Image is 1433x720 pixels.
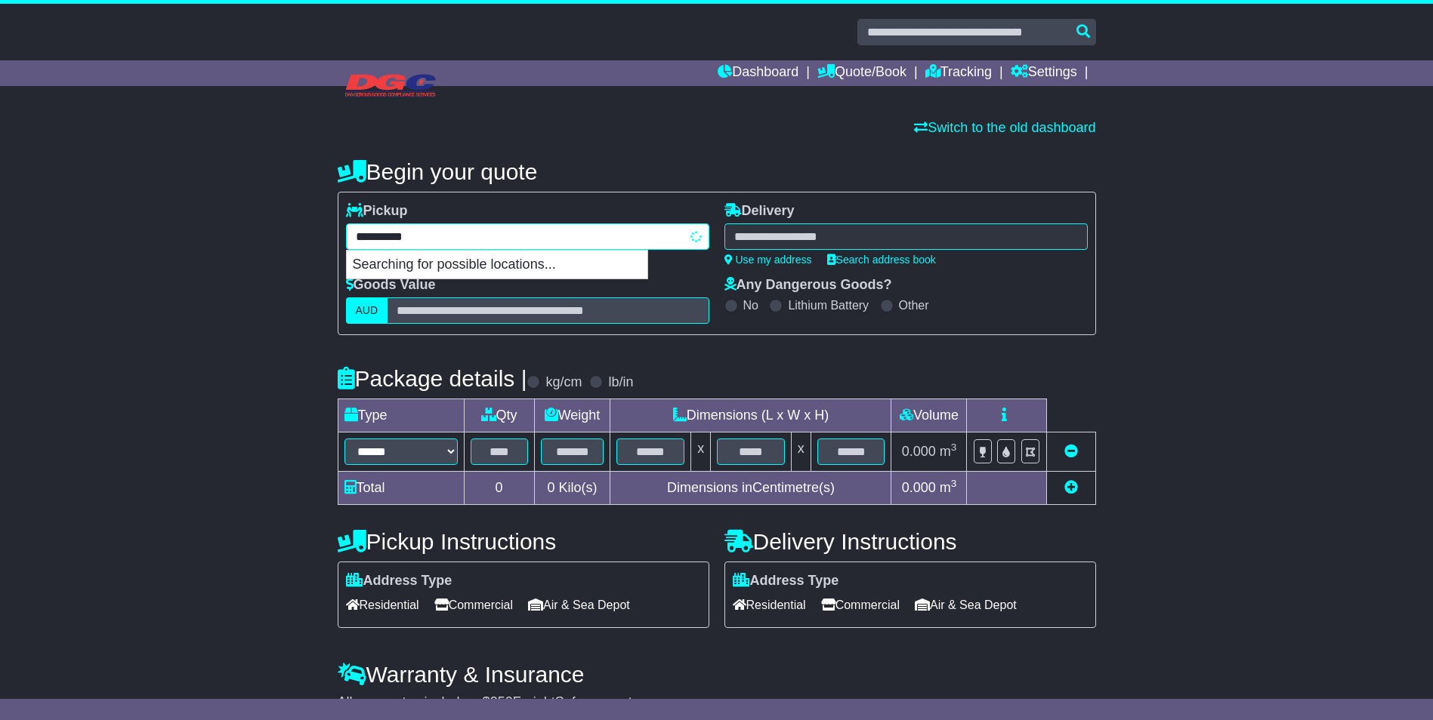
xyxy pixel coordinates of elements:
[902,444,936,459] span: 0.000
[346,277,436,294] label: Goods Value
[338,529,709,554] h4: Pickup Instructions
[817,60,906,86] a: Quote/Book
[338,662,1096,687] h4: Warranty & Insurance
[791,432,811,472] td: x
[691,432,711,472] td: x
[940,480,957,495] span: m
[338,399,464,432] td: Type
[338,472,464,505] td: Total
[1011,60,1077,86] a: Settings
[1064,444,1078,459] a: Remove this item
[346,573,452,589] label: Address Type
[915,593,1017,617] span: Air & Sea Depot
[925,60,992,86] a: Tracking
[490,694,513,709] span: 250
[827,254,936,266] a: Search address book
[724,529,1096,554] h4: Delivery Instructions
[346,593,419,617] span: Residential
[940,444,957,459] span: m
[899,298,929,312] label: Other
[724,277,892,294] label: Any Dangerous Goods?
[534,399,610,432] td: Weight
[914,120,1095,135] a: Switch to the old dashboard
[547,480,554,495] span: 0
[534,472,610,505] td: Kilo(s)
[346,203,408,220] label: Pickup
[610,472,891,505] td: Dimensions in Centimetre(s)
[724,254,812,266] a: Use my address
[528,593,630,617] span: Air & Sea Depot
[718,60,798,86] a: Dashboard
[902,480,936,495] span: 0.000
[346,297,388,324] label: AUD
[733,593,806,617] span: Residential
[891,399,967,432] td: Volume
[821,593,900,617] span: Commercial
[724,203,795,220] label: Delivery
[338,159,1096,184] h4: Begin your quote
[347,251,647,279] p: Searching for possible locations...
[951,478,957,489] sup: 3
[951,442,957,453] sup: 3
[1064,480,1078,495] a: Add new item
[610,399,891,432] td: Dimensions (L x W x H)
[338,366,527,391] h4: Package details |
[338,694,1096,711] div: All our quotes include a $ FreightSafe warranty.
[464,472,534,505] td: 0
[464,399,534,432] td: Qty
[346,223,709,250] typeahead: Please provide city
[733,573,839,589] label: Address Type
[545,374,582,391] label: kg/cm
[434,593,513,617] span: Commercial
[608,374,633,391] label: lb/in
[743,298,758,312] label: No
[788,298,869,312] label: Lithium Battery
